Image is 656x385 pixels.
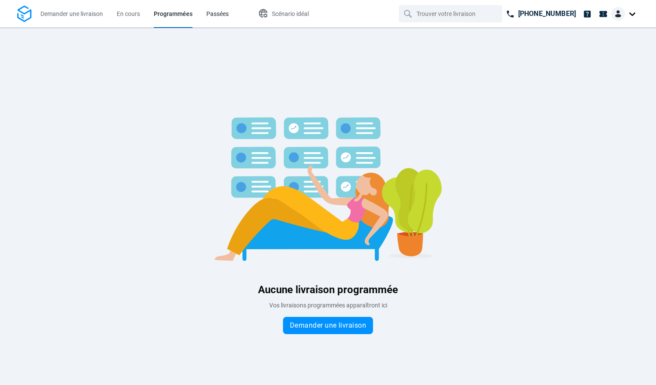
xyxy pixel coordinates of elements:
input: Trouver votre livraison [417,6,486,22]
img: Client [611,7,625,21]
img: Logo [17,6,31,22]
img: Blank slate [199,78,457,272]
span: Aucune livraison programmée [258,284,398,296]
span: Vos livraisons programmées apparaîtront ici [269,302,387,309]
span: Passées [206,10,229,17]
span: Demander une livraison [40,10,103,17]
span: Programmées [154,10,193,17]
button: Demander une livraison [283,317,373,334]
span: En cours [117,10,140,17]
a: [PHONE_NUMBER] [502,5,579,22]
span: Scénario idéal [272,10,309,17]
p: [PHONE_NUMBER] [518,9,576,19]
span: Demander une livraison [290,322,366,329]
